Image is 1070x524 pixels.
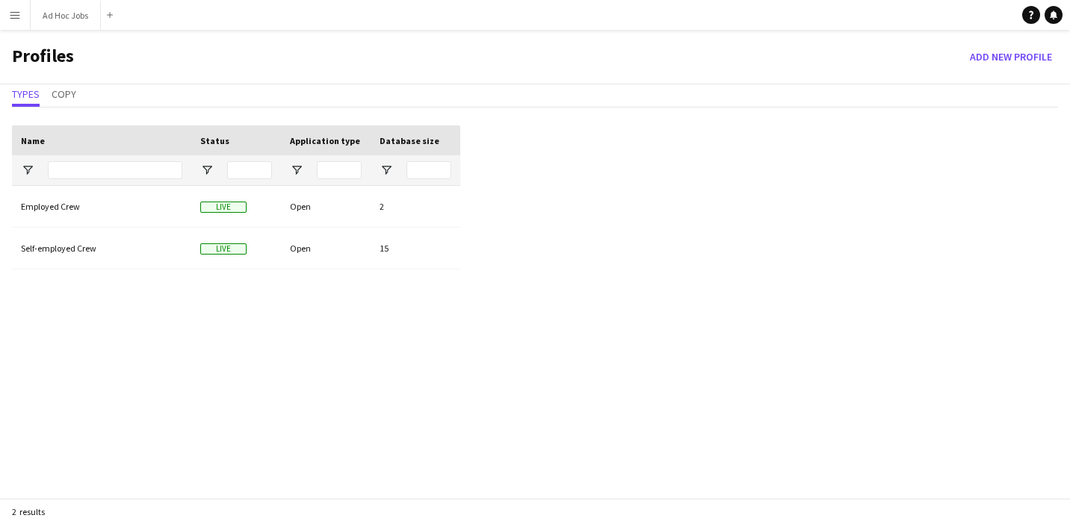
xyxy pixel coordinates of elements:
button: Open Filter Menu [380,163,393,177]
div: Open [281,186,371,227]
span: Types [12,89,40,99]
div: 15 [371,228,460,269]
div: Employed Crew [12,186,191,227]
button: Open Filter Menu [290,163,303,177]
span: Name [21,135,45,146]
button: Open Filter Menu [200,163,214,177]
span: Copy [52,89,76,99]
input: Status Filter Input [227,161,272,179]
span: Live [200,243,247,255]
span: Application type [290,135,360,146]
input: Name Filter Input [48,161,182,179]
button: Add new Profile [964,45,1058,69]
div: 2 [371,186,460,227]
button: Open Filter Menu [21,163,34,177]
span: Status [200,135,229,146]
input: Database size Filter Input [406,161,451,179]
input: Application type Filter Input [317,161,362,179]
div: Open [281,228,371,269]
h1: Profiles [12,45,74,69]
button: Ad Hoc Jobs [31,1,101,30]
span: Database size [380,135,439,146]
span: Live [200,202,247,213]
div: Self-employed Crew [12,228,191,269]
